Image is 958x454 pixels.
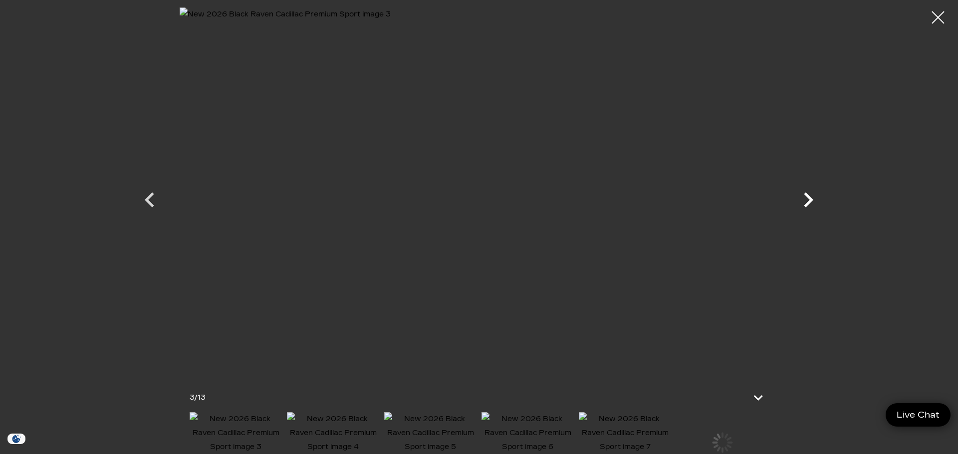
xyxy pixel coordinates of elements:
img: New 2026 Black Raven Cadillac Premium Sport image 6 [481,412,574,454]
a: Live Chat [886,403,951,427]
span: 13 [197,393,206,402]
img: New 2026 Black Raven Cadillac Premium Sport image 3 [190,412,282,454]
img: New 2026 Black Raven Cadillac Premium Sport image 3 [180,7,778,374]
img: Opt-Out Icon [5,434,28,444]
span: Live Chat [892,409,945,421]
img: New 2026 Black Raven Cadillac Premium Sport image 5 [384,412,477,454]
div: Next [793,180,823,225]
section: Click to Open Cookie Consent Modal [5,434,28,444]
img: New 2026 Black Raven Cadillac Premium Sport image 4 [287,412,379,454]
div: / [190,391,206,405]
img: New 2026 Black Raven Cadillac Premium Sport image 7 [579,412,671,454]
div: Previous [135,180,165,225]
span: 3 [190,393,194,402]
